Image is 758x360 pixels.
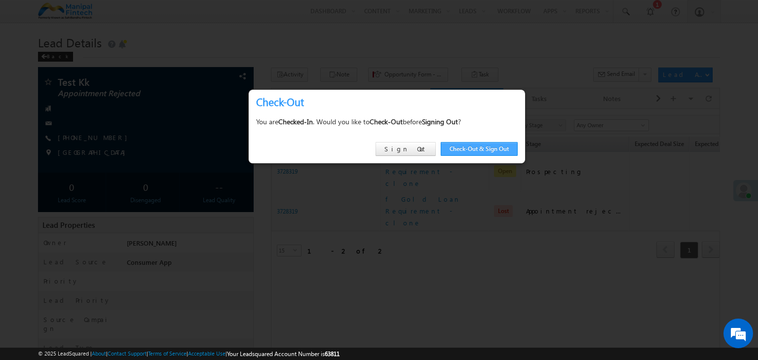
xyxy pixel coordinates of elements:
[17,52,41,65] img: d_60004797649_company_0_60004797649
[134,283,179,296] em: Start Chat
[256,94,304,109] b: Check-Out
[38,349,340,359] span: © 2025 LeadSquared | | | | |
[256,115,518,128] div: You are . Would you like to before ?
[370,117,403,126] b: Check-Out
[108,350,147,357] a: Contact Support
[441,142,518,156] a: Check-Out & Sign Out
[92,350,106,357] a: About
[188,350,226,357] a: Acceptable Use
[227,350,340,358] span: Your Leadsquared Account Number is
[422,117,458,126] b: Signing Out
[162,5,186,29] div: Minimize live chat window
[278,117,313,126] b: Checked-In
[325,350,340,358] span: 63811
[13,91,180,274] textarea: Type your message and hit 'Enter'
[51,52,166,65] div: Chat with us now
[376,142,436,156] a: Sign Out
[148,350,187,357] a: Terms of Service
